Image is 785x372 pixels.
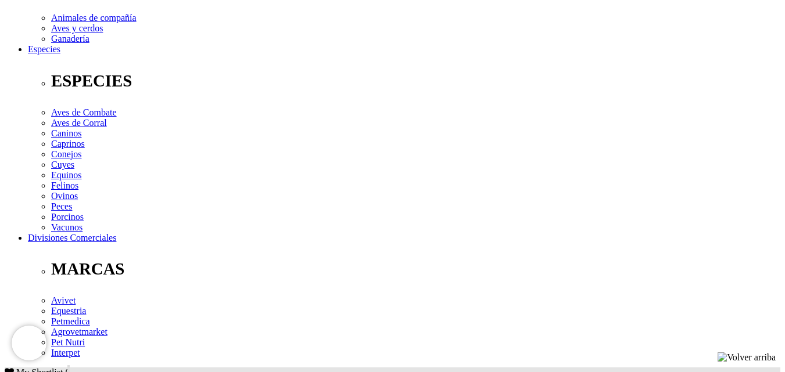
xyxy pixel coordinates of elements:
[51,316,90,326] a: Petmedica
[51,191,78,201] a: Ovinos
[51,306,86,316] a: Equestria
[51,23,103,33] a: Aves y cerdos
[51,337,85,347] a: Pet Nutri
[51,212,84,222] a: Porcinos
[51,71,780,91] p: ESPECIES
[28,44,60,54] a: Especies
[51,201,72,211] a: Peces
[51,170,81,180] a: Equinos
[51,180,78,190] a: Felinos
[51,34,89,44] a: Ganadería
[51,139,85,149] a: Caprinos
[51,295,76,305] a: Avivet
[51,107,117,117] a: Aves de Combate
[51,259,780,279] p: MARCAS
[51,222,83,232] a: Vacunos
[718,352,776,363] img: Volver arriba
[51,327,107,337] a: Agrovetmarket
[12,326,46,360] iframe: Brevo live chat
[51,118,107,128] a: Aves de Corral
[51,160,74,169] a: Cuyes
[51,128,81,138] a: Caninos
[51,348,80,357] a: Interpet
[51,149,81,159] a: Conejos
[51,13,137,23] a: Animales de compañía
[28,233,116,243] a: Divisiones Comerciales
